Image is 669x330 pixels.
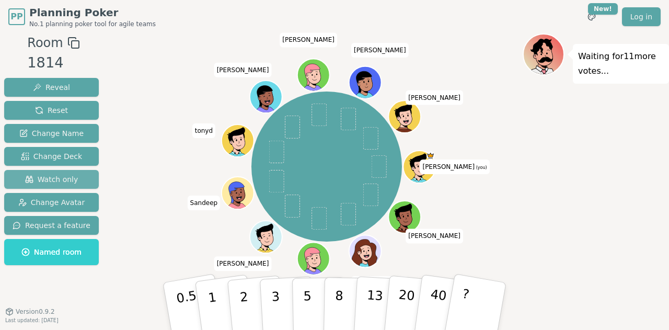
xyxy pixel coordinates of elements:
[582,7,601,26] button: New!
[4,78,99,97] button: Reveal
[25,174,78,185] span: Watch only
[4,170,99,189] button: Watch only
[33,82,70,93] span: Reveal
[588,3,618,15] div: New!
[214,62,272,77] span: Click to change your name
[420,160,489,174] span: Click to change your name
[19,128,84,139] span: Change Name
[13,220,90,231] span: Request a feature
[188,196,221,210] span: Click to change your name
[4,239,99,265] button: Named room
[351,276,409,290] span: Click to change your name
[406,90,463,105] span: Click to change your name
[29,5,156,20] span: Planning Poker
[4,193,99,212] button: Change Avatar
[214,256,272,271] span: Click to change your name
[21,247,82,257] span: Named room
[578,49,664,78] p: Waiting for 11 more votes...
[5,308,55,316] button: Version0.9.2
[4,101,99,120] button: Reset
[8,5,156,28] a: PPPlanning PokerNo.1 planning poker tool for agile teams
[475,165,487,170] span: (you)
[16,308,55,316] span: Version 0.9.2
[622,7,661,26] a: Log in
[4,147,99,166] button: Change Deck
[351,43,409,58] span: Click to change your name
[5,317,59,323] span: Last updated: [DATE]
[18,197,85,208] span: Change Avatar
[426,152,434,160] span: Rob is the host
[4,216,99,235] button: Request a feature
[27,52,79,74] div: 1814
[192,123,215,138] span: Click to change your name
[280,32,337,47] span: Click to change your name
[10,10,22,23] span: PP
[404,152,434,182] button: Click to change your avatar
[35,105,68,116] span: Reset
[29,20,156,28] span: No.1 planning poker tool for agile teams
[4,124,99,143] button: Change Name
[21,151,82,162] span: Change Deck
[406,229,463,243] span: Click to change your name
[27,33,63,52] span: Room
